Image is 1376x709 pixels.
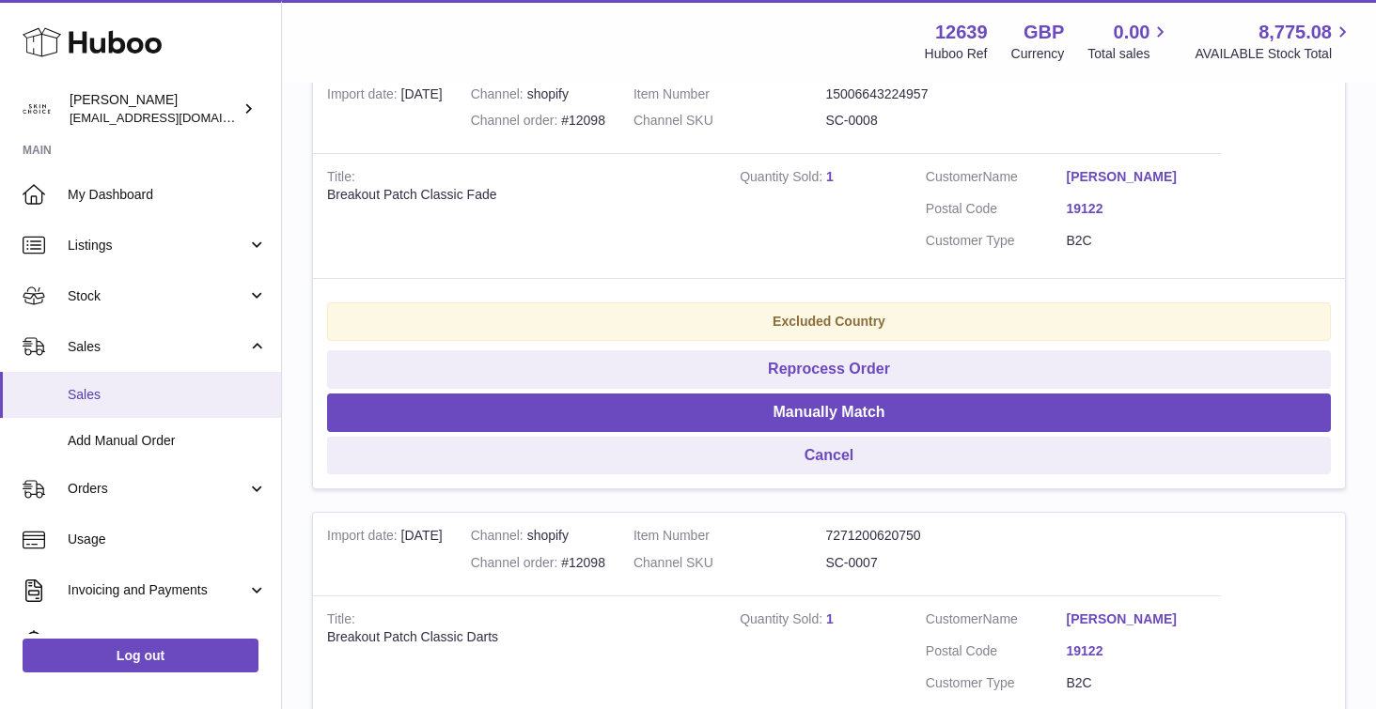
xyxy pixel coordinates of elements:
[68,432,267,450] span: Add Manual Order
[925,45,988,63] div: Huboo Ref
[1259,20,1332,45] span: 8,775.08
[773,314,885,329] strong: Excluded Country
[926,674,1067,692] dt: Customer Type
[633,85,826,103] dt: Item Number
[471,113,562,132] strong: Channel order
[70,91,239,127] div: [PERSON_NAME]
[313,513,457,595] td: [DATE]
[68,632,267,650] span: Cases
[1067,168,1208,186] a: [PERSON_NAME]
[327,611,355,631] strong: Title
[825,85,1018,103] dd: 15006643224957
[68,386,267,404] span: Sales
[68,480,247,498] span: Orders
[1067,200,1208,218] a: 19122
[70,110,276,125] span: [EMAIL_ADDRESS][DOMAIN_NAME]
[327,169,355,189] strong: Title
[825,527,1018,545] dd: 7271200620750
[926,611,983,626] span: Customer
[633,527,826,545] dt: Item Number
[471,528,527,547] strong: Channel
[327,437,1331,475] button: Cancel
[68,338,247,356] span: Sales
[740,169,826,189] strong: Quantity Sold
[1087,45,1171,63] span: Total sales
[327,393,1331,432] button: Manually Match
[68,581,247,599] span: Invoicing and Payments
[471,85,605,103] div: shopify
[826,611,834,626] a: 1
[327,528,401,547] strong: Import date
[68,186,267,204] span: My Dashboard
[1024,20,1064,45] strong: GBP
[68,287,247,305] span: Stock
[826,169,834,184] a: 1
[1114,20,1150,45] span: 0.00
[471,527,605,545] div: shopify
[1011,45,1065,63] div: Currency
[327,86,401,106] strong: Import date
[1195,45,1353,63] span: AVAILABLE Stock Total
[327,628,711,646] div: Breakout Patch Classic Darts
[471,112,605,130] div: #12098
[471,554,605,572] div: #12098
[926,610,1067,633] dt: Name
[1067,674,1208,692] dd: B2C
[471,555,562,575] strong: Channel order
[1087,20,1171,63] a: 0.00 Total sales
[926,200,1067,223] dt: Postal Code
[633,554,826,572] dt: Channel SKU
[926,168,1067,191] dt: Name
[935,20,988,45] strong: 12639
[825,554,1018,572] dd: SC-0007
[926,642,1067,665] dt: Postal Code
[926,169,983,184] span: Customer
[68,237,247,254] span: Listings
[327,186,711,204] div: Breakout Patch Classic Fade
[471,86,527,106] strong: Channel
[313,71,457,154] td: [DATE]
[633,112,826,130] dt: Channel SKU
[1195,20,1353,63] a: 8,775.08 AVAILABLE Stock Total
[825,112,1018,130] dd: SC-0008
[23,95,51,123] img: admin@skinchoice.com
[926,232,1067,250] dt: Customer Type
[327,350,1331,389] button: Reprocess Order
[1067,610,1208,628] a: [PERSON_NAME]
[23,639,258,672] a: Log out
[740,611,826,631] strong: Quantity Sold
[68,531,267,548] span: Usage
[1067,232,1208,250] dd: B2C
[1067,642,1208,660] a: 19122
